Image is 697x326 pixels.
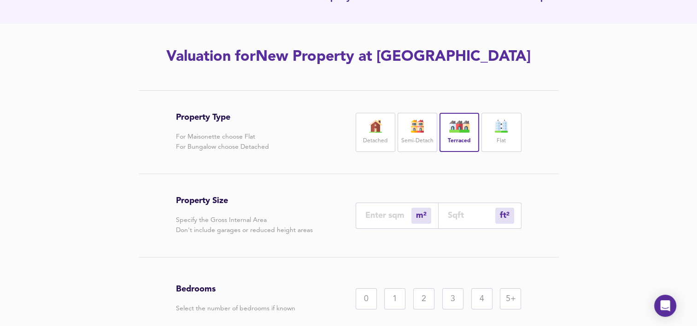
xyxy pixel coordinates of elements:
div: 4 [471,288,492,309]
h3: Bedrooms [176,284,295,294]
input: Sqft [448,210,495,220]
img: house-icon [448,120,471,133]
p: Specify the Gross Internal Area Don't include garages or reduced height areas [176,215,313,235]
label: Terraced [448,135,471,147]
div: Terraced [439,113,479,152]
label: Semi-Detach [401,135,433,147]
div: 3 [442,288,463,309]
div: Open Intercom Messenger [654,295,676,317]
label: Detached [363,135,387,147]
div: m² [495,208,514,224]
input: Enter sqm [365,210,411,220]
h3: Property Type [176,112,269,122]
div: 1 [384,288,405,309]
h2: Valuation for New Property at [GEOGRAPHIC_DATA] [88,47,609,67]
p: For Maisonette choose Flat For Bungalow choose Detached [176,132,269,152]
img: house-icon [406,120,429,133]
div: m² [411,208,431,224]
div: 0 [356,288,377,309]
h3: Property Size [176,196,313,206]
label: Flat [497,135,506,147]
div: Flat [481,113,521,152]
div: 5+ [500,288,521,309]
img: flat-icon [490,120,513,133]
div: Detached [356,113,395,152]
img: house-icon [364,120,387,133]
p: Select the number of bedrooms if known [176,303,295,314]
div: 2 [413,288,434,309]
div: Semi-Detach [398,113,437,152]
